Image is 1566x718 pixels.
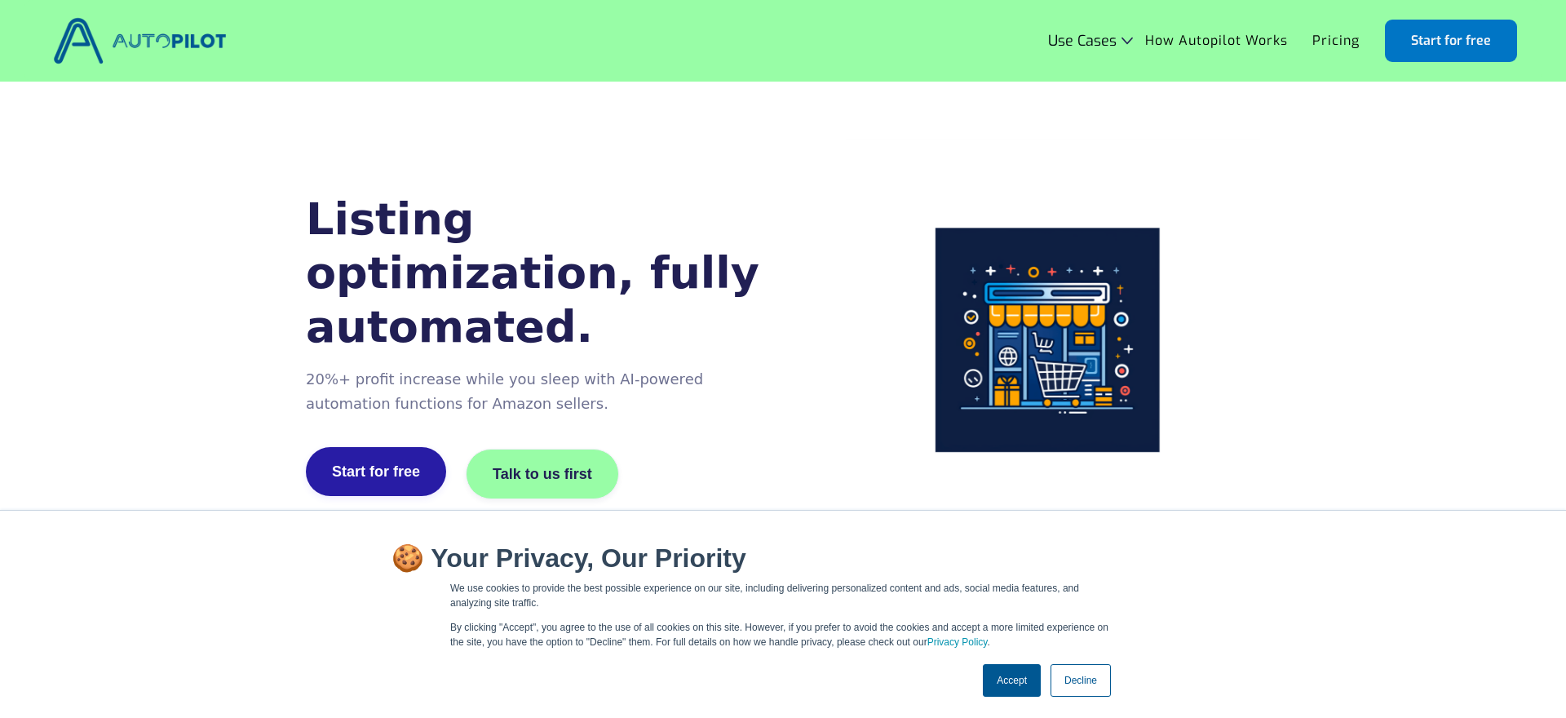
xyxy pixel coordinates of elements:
[1133,25,1300,56] a: How Autopilot Works
[306,193,772,354] h1: Listing optimization, fully automated.
[983,664,1041,697] a: Accept
[927,636,988,648] a: Privacy Policy
[450,620,1116,649] p: By clicking "Accept", you agree to the use of all cookies on this site. However, if you prefer to...
[306,367,772,416] p: 20%+ profit increase while you sleep with AI-powered automation functions for Amazon sellers.
[332,463,420,480] div: Start for free
[1048,33,1117,49] div: Use Cases
[1048,33,1133,49] div: Use Cases
[1121,37,1133,44] img: Icon Rounded Chevron Dark - BRIX Templates
[391,543,1174,573] h2: 🍪 Your Privacy, Our Priority
[466,449,619,499] a: Talk to us first
[1300,25,1372,56] a: Pricing
[450,581,1116,610] p: We use cookies to provide the best possible experience on our site, including delivering personal...
[1385,20,1517,62] a: Start for free
[493,466,592,482] div: Talk to us first
[1051,664,1111,697] a: Decline
[306,447,446,496] a: Start for free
